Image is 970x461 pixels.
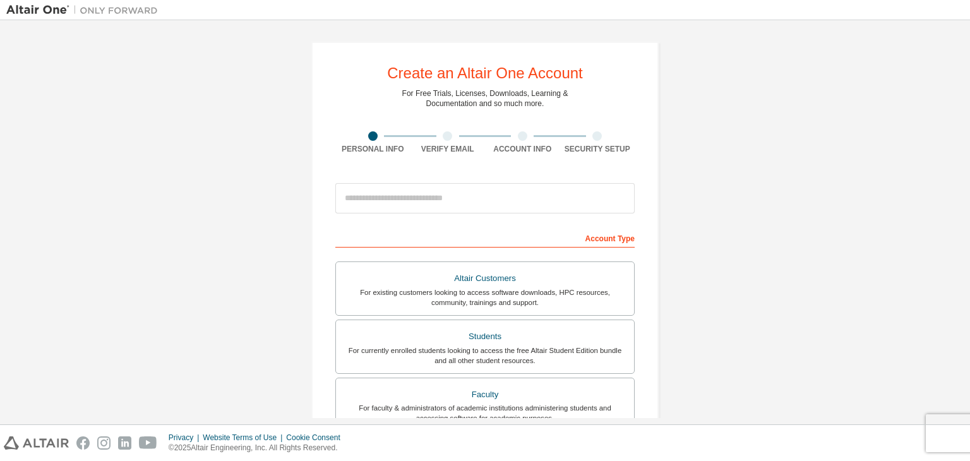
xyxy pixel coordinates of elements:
[97,436,111,450] img: instagram.svg
[4,436,69,450] img: altair_logo.svg
[344,328,626,345] div: Students
[344,287,626,308] div: For existing customers looking to access software downloads, HPC resources, community, trainings ...
[335,227,635,248] div: Account Type
[76,436,90,450] img: facebook.svg
[169,443,348,453] p: © 2025 Altair Engineering, Inc. All Rights Reserved.
[344,403,626,423] div: For faculty & administrators of academic institutions administering students and accessing softwa...
[344,345,626,366] div: For currently enrolled students looking to access the free Altair Student Edition bundle and all ...
[344,270,626,287] div: Altair Customers
[6,4,164,16] img: Altair One
[387,66,583,81] div: Create an Altair One Account
[286,433,347,443] div: Cookie Consent
[118,436,131,450] img: linkedin.svg
[402,88,568,109] div: For Free Trials, Licenses, Downloads, Learning & Documentation and so much more.
[410,144,486,154] div: Verify Email
[485,144,560,154] div: Account Info
[344,386,626,404] div: Faculty
[335,144,410,154] div: Personal Info
[560,144,635,154] div: Security Setup
[169,433,203,443] div: Privacy
[139,436,157,450] img: youtube.svg
[203,433,286,443] div: Website Terms of Use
